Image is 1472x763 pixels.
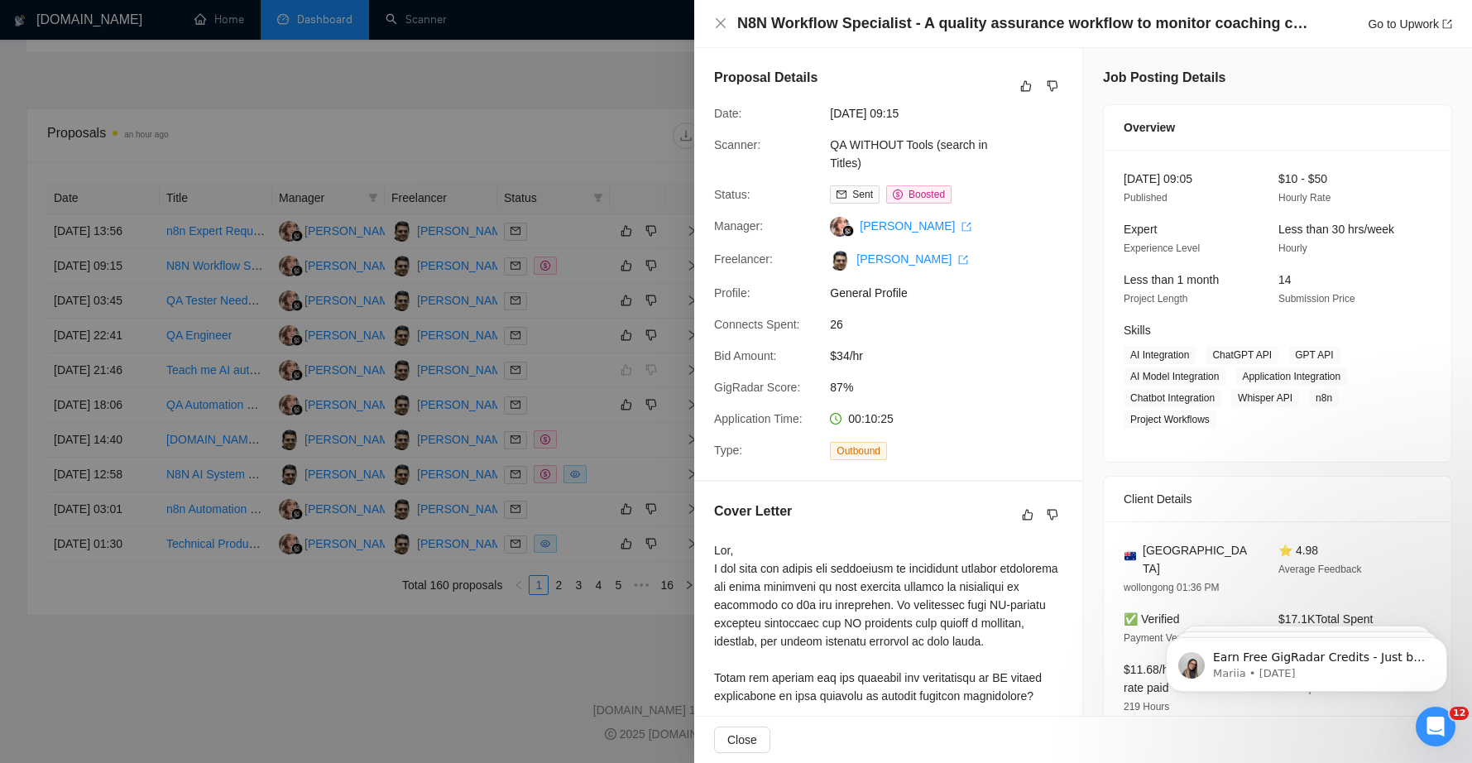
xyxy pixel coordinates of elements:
[714,286,750,300] span: Profile:
[1141,602,1472,718] iframe: Intercom notifications message
[714,252,773,266] span: Freelancer:
[1124,477,1431,521] div: Client Details
[1231,389,1299,407] span: Whisper API
[830,442,887,460] span: Outbound
[1124,172,1192,185] span: [DATE] 09:05
[1124,410,1216,429] span: Project Workflows
[714,107,741,120] span: Date:
[1043,76,1062,96] button: dislike
[1124,223,1157,236] span: Expert
[1047,508,1058,521] span: dislike
[714,444,742,457] span: Type:
[714,318,800,331] span: Connects Spent:
[1124,389,1221,407] span: Chatbot Integration
[1278,192,1331,204] span: Hourly Rate
[714,381,800,394] span: GigRadar Score:
[1124,242,1200,254] span: Experience Level
[714,68,818,88] h5: Proposal Details
[714,17,727,31] button: Close
[1124,192,1168,204] span: Published
[848,412,894,425] span: 00:10:25
[1103,68,1225,88] h5: Job Posting Details
[830,347,1078,365] span: $34/hr
[714,219,763,233] span: Manager:
[1278,223,1394,236] span: Less than 30 hrs/week
[714,349,777,362] span: Bid Amount:
[737,13,1308,34] h4: N8N Workflow Specialist - A quality assurance workflow to monitor coaching calls
[1124,367,1225,386] span: AI Model Integration
[830,315,1078,334] span: 26
[830,251,850,271] img: c1iKeaDyC9pHXJQXmUk0g40TM3sE0rMXz21osXO1jjsCb16zoZlqDQBQw1TD_b2kFE
[830,413,841,425] span: clock-circle
[1288,346,1340,364] span: GPT API
[1309,389,1339,407] span: n8n
[1124,582,1219,593] span: wollongong 01:36 PM
[1020,79,1032,93] span: like
[714,188,750,201] span: Status:
[1124,663,1230,694] span: $11.68/hr avg hourly rate paid
[837,190,846,199] span: mail
[1124,293,1187,305] span: Project Length
[958,255,968,265] span: export
[1368,17,1452,31] a: Go to Upworkexport
[961,222,971,232] span: export
[1278,242,1307,254] span: Hourly
[1124,324,1151,337] span: Skills
[860,219,971,233] a: [PERSON_NAME] export
[1143,541,1252,578] span: [GEOGRAPHIC_DATA]
[1442,19,1452,29] span: export
[727,731,757,749] span: Close
[1124,118,1175,137] span: Overview
[1235,367,1347,386] span: Application Integration
[1124,701,1169,713] span: 219 Hours
[1278,273,1292,286] span: 14
[1206,346,1278,364] span: ChatGPT API
[714,138,760,151] span: Scanner:
[830,138,987,170] a: QA WITHOUT Tools (search in Titles)
[714,727,770,753] button: Close
[1278,564,1362,575] span: Average Feedback
[714,17,727,30] span: close
[842,225,854,237] img: gigradar-bm.png
[1022,508,1033,521] span: like
[852,189,873,200] span: Sent
[714,412,803,425] span: Application Time:
[830,378,1078,396] span: 87%
[893,190,903,199] span: dollar
[1278,172,1327,185] span: $10 - $50
[1124,632,1214,644] span: Payment Verification
[856,252,968,266] a: [PERSON_NAME] export
[1416,707,1455,746] iframe: Intercom live chat
[1450,707,1469,720] span: 12
[1124,273,1219,286] span: Less than 1 month
[1016,76,1036,96] button: like
[830,284,1078,302] span: General Profile
[1124,550,1136,562] img: 🇦🇺
[1043,505,1062,525] button: dislike
[1124,612,1180,626] span: ✅ Verified
[714,501,792,521] h5: Cover Letter
[909,189,945,200] span: Boosted
[1278,544,1318,557] span: ⭐ 4.98
[1047,79,1058,93] span: dislike
[1124,346,1196,364] span: AI Integration
[830,104,1078,122] span: [DATE] 09:15
[1278,293,1355,305] span: Submission Price
[1018,505,1038,525] button: like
